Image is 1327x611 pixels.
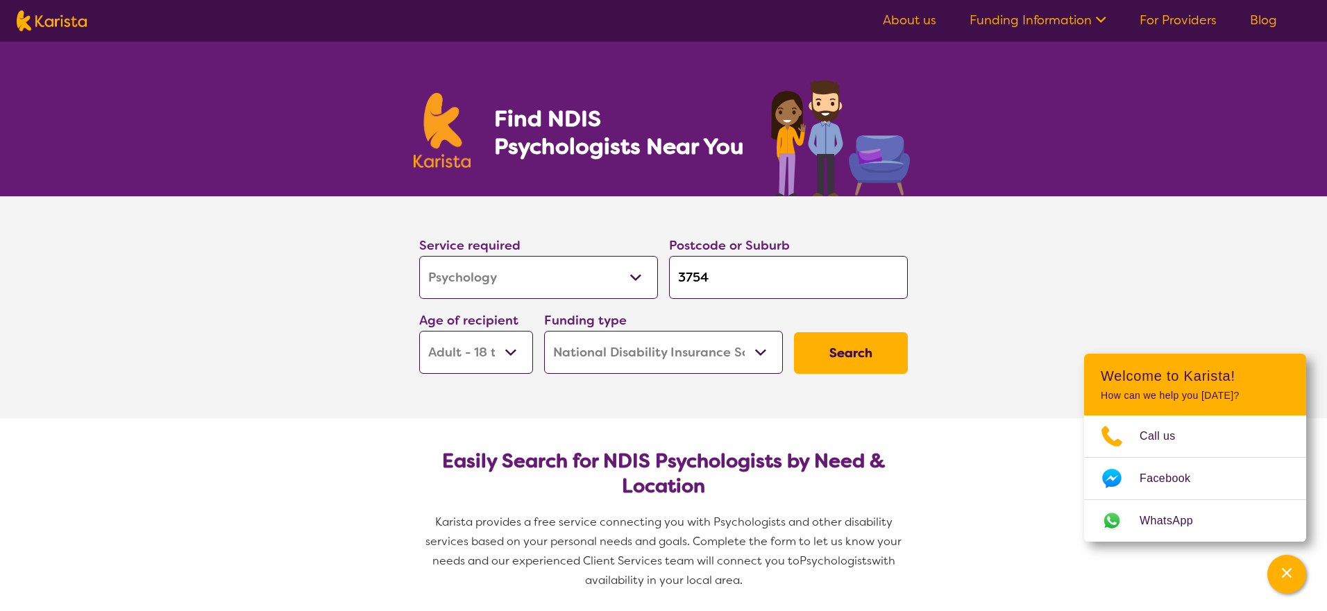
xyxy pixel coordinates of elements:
a: About us [883,12,936,28]
img: psychology [766,75,913,196]
span: Facebook [1140,468,1207,489]
ul: Choose channel [1084,415,1306,542]
span: Psychologists [800,553,872,568]
label: Postcode or Suburb [669,237,790,254]
span: Call us [1140,426,1192,447]
h1: Find NDIS Psychologists Near You [494,105,751,160]
h2: Welcome to Karista! [1101,368,1290,384]
button: Search [794,332,908,374]
label: Funding type [544,312,627,329]
a: For Providers [1140,12,1217,28]
label: Age of recipient [419,312,518,329]
button: Channel Menu [1267,555,1306,594]
span: Karista provides a free service connecting you with Psychologists and other disability services b... [425,515,904,568]
div: Channel Menu [1084,354,1306,542]
label: Service required [419,237,521,254]
a: Web link opens in a new tab. [1084,500,1306,542]
img: Karista logo [17,10,87,31]
img: Karista logo [414,93,471,168]
p: How can we help you [DATE]? [1101,390,1290,402]
input: Type [669,256,908,299]
h2: Easily Search for NDIS Psychologists by Need & Location [430,449,897,499]
a: Funding Information [970,12,1106,28]
a: Blog [1250,12,1277,28]
span: WhatsApp [1140,510,1210,531]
